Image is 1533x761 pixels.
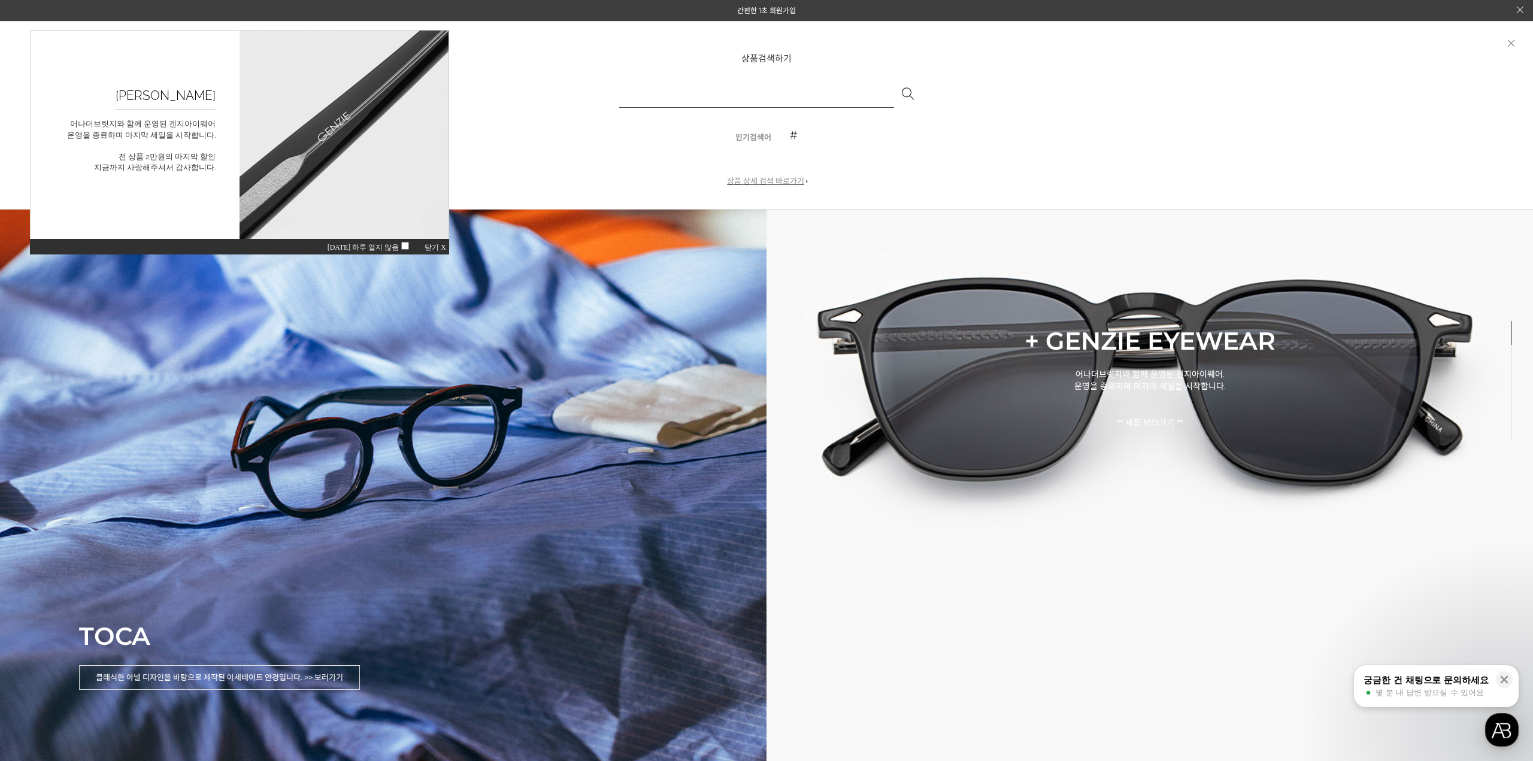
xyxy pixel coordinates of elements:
a: 설정 [154,380,230,410]
h2: [PERSON_NAME] [86,52,186,80]
p: + GENZIE EYEWEAR [931,325,1368,355]
img: sample1 [210,1,419,210]
span: [DATE] 하루 열지 않음 [298,213,383,222]
p: 어나더브릿지와 함께 운영된 겐지아이웨어 운영을 종료하며 마지막 세일을 시작합니다. 전 상품 2만원의 마지막 할인 지금까지 사랑해주셔서 감사합니다. [37,83,186,95]
span: 대화 [110,398,124,408]
strong: 인기검색어 [735,129,771,143]
p: 어나더브릿지와 함께 운영된 겐지아이웨어. 운영을 종료하며 마지막 세일을 시작합니다. ** 제품 보러가기 ** [931,361,1368,435]
span: 닫기 X [395,213,416,222]
a: 대화 [79,380,154,410]
span: 홈 [38,398,45,407]
p: TOCA [79,621,360,651]
h2: 상품검색하기 [587,51,946,63]
a: 간편한 1초 회원가입 [737,6,796,15]
a: 상품 상세 검색 바로가기 [727,176,808,186]
p: 클래식한 아넬 디자인을 바탕으로 제작된 아세테이트 안경입니다. >> 보러가기 [79,665,360,690]
a: # [784,129,798,142]
span: 설정 [185,398,199,407]
a: 홈 [4,380,79,410]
